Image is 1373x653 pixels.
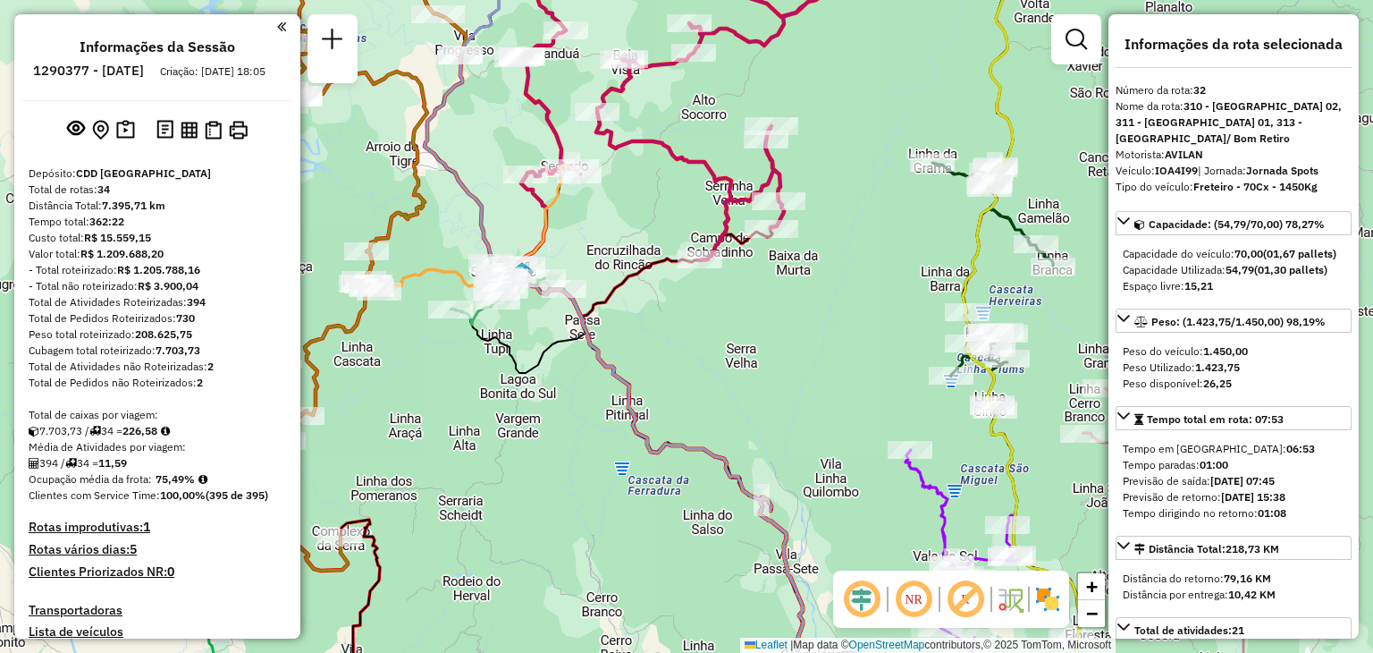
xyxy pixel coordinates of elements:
[1123,489,1344,505] div: Previsão de retorno:
[84,231,151,244] strong: R$ 15.559,15
[1123,376,1344,392] div: Peso disponível:
[29,165,286,182] div: Depósito:
[1086,575,1098,598] span: +
[29,326,286,343] div: Peso total roteirizado:
[135,327,192,341] strong: 208.625,75
[1123,571,1344,587] div: Distância do retorno:
[277,16,286,37] a: Clique aqui para minimizar o painel
[88,116,113,144] button: Centralizar mapa no depósito ou ponto de apoio
[80,247,164,260] strong: R$ 1.209.688,20
[1234,247,1263,260] strong: 70,00
[1078,600,1105,627] a: Zoom out
[1116,179,1352,195] div: Tipo do veículo:
[849,639,925,651] a: OpenStreetMap
[944,578,987,621] span: Exibir rótulo
[1155,164,1198,177] strong: IOA4I99
[102,199,165,212] strong: 7.395,71 km
[1195,360,1240,374] strong: 1.423,75
[130,541,137,557] strong: 5
[1193,83,1206,97] strong: 32
[996,585,1024,614] img: Fluxo de ruas
[89,426,101,437] i: Total de rotas
[29,520,286,535] h4: Rotas improdutivas:
[29,262,286,278] div: - Total roteirizado:
[1123,587,1344,603] div: Distância por entrega:
[97,182,110,196] strong: 34
[161,426,170,437] i: Meta Caixas/viagem: 219,00 Diferença: 7,58
[1123,441,1344,457] div: Tempo em [GEOGRAPHIC_DATA]:
[201,117,225,143] button: Visualizar Romaneio
[1263,247,1336,260] strong: (01,67 pallets)
[29,542,286,557] h4: Rotas vários dias:
[153,64,273,80] div: Criação: [DATE] 18:05
[740,638,1116,653] div: Map data © contributors,© 2025 TomTom, Microsoft
[1232,623,1244,637] strong: 21
[29,182,286,198] div: Total de rotas:
[176,311,195,325] strong: 730
[1116,564,1352,610] div: Distância Total:218,73 KM
[1116,36,1352,53] h4: Informações da rota selecionada
[1123,246,1344,262] div: Capacidade do veículo:
[1116,239,1352,301] div: Capacidade: (54,79/70,00) 78,27%
[177,117,201,141] button: Visualizar relatório de Roteirização
[113,116,139,144] button: Painel de Sugestão
[1134,541,1279,557] div: Distância Total:
[510,261,534,284] img: Sobradinho
[1184,279,1213,293] strong: 15,21
[1149,217,1325,231] span: Capacidade: (54,79/70,00) 78,27%
[207,360,214,373] strong: 2
[29,359,286,375] div: Total de Atividades não Roteirizadas:
[1116,434,1352,529] div: Tempo total em rota: 07:53
[1123,360,1344,376] div: Peso Utilizado:
[1033,585,1062,614] img: Exibir/Ocultar setores
[29,230,286,246] div: Custo total:
[1123,278,1344,294] div: Espaço livre:
[1116,336,1352,399] div: Peso: (1.423,75/1.450,00) 98,19%
[1123,457,1344,473] div: Tempo paradas:
[29,603,286,618] h4: Transportadoras
[29,310,286,326] div: Total de Pedidos Roteirizados:
[29,423,286,439] div: 7.703,73 / 34 =
[29,198,286,214] div: Distância Total:
[98,456,127,470] strong: 11,59
[1116,98,1352,147] div: Nome da rota:
[76,166,211,180] strong: CDD [GEOGRAPHIC_DATA]
[1123,344,1248,358] span: Peso do veículo:
[1116,99,1342,145] strong: 310 - [GEOGRAPHIC_DATA] 02, 311 - [GEOGRAPHIC_DATA] 01, 313 - [GEOGRAPHIC_DATA]/ Bom Retiro
[143,519,150,535] strong: 1
[1134,623,1244,637] span: Total de atividades:
[1116,82,1352,98] div: Número da rota:
[1198,164,1318,177] span: | Jornada:
[1116,536,1352,560] a: Distância Total:218,73 KM
[1193,180,1318,193] strong: Freteiro - 70Cx - 1450Kg
[122,424,157,437] strong: 226,58
[1200,458,1228,471] strong: 01:00
[80,38,235,55] h4: Informações da Sessão
[1254,263,1327,276] strong: (01,30 pallets)
[1151,315,1326,328] span: Peso: (1.423,75/1.450,00) 98,19%
[315,21,350,62] a: Nova sessão e pesquisa
[1123,505,1344,522] div: Tempo dirigindo no retorno:
[1203,344,1248,358] strong: 1.450,00
[198,474,207,485] em: Média calculada utilizando a maior ocupação (%Peso ou %Cubagem) de cada rota da sessão. Rotas cro...
[160,488,206,502] strong: 100,00%
[29,343,286,359] div: Cubagem total roteirizado:
[65,458,77,469] i: Total de rotas
[840,578,883,621] span: Ocultar deslocamento
[280,407,324,425] div: Atividade não roteirizada - FDOCALCI E. DOSS
[197,376,203,389] strong: 2
[29,246,286,262] div: Valor total:
[29,488,160,502] span: Clientes com Service Time:
[892,578,935,621] span: Ocultar NR
[29,375,286,391] div: Total de Pedidos não Roteirizados:
[29,564,286,580] h4: Clientes Priorizados NR:
[745,639,788,651] a: Leaflet
[29,214,286,230] div: Tempo total:
[29,472,152,486] span: Ocupação média da frota:
[156,343,200,357] strong: 7.703,73
[1116,163,1352,179] div: Veículo:
[1165,148,1203,161] strong: AVILAN
[1226,542,1279,555] span: 218,73 KM
[33,63,144,79] h6: 1290377 - [DATE]
[117,263,200,276] strong: R$ 1.205.788,16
